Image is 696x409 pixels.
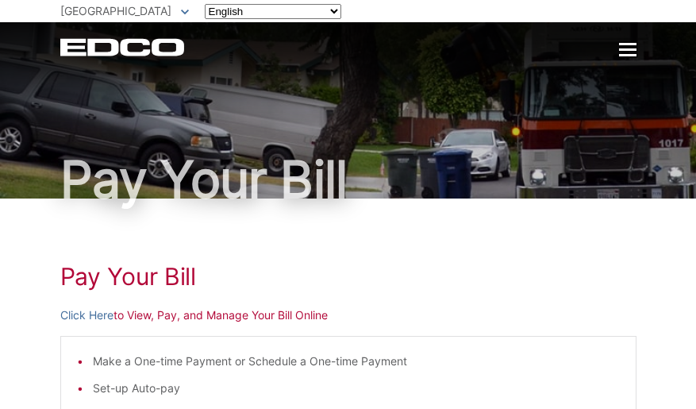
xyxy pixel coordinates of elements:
li: Set-up Auto-pay [93,380,620,397]
h1: Pay Your Bill [60,262,636,291]
select: Select a language [205,4,341,19]
p: to View, Pay, and Manage Your Bill Online [60,307,636,324]
a: Click Here [60,307,113,324]
h1: Pay Your Bill [60,154,636,205]
li: Make a One-time Payment or Schedule a One-time Payment [93,353,620,370]
a: EDCD logo. Return to the homepage. [60,38,186,56]
span: [GEOGRAPHIC_DATA] [60,4,171,17]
